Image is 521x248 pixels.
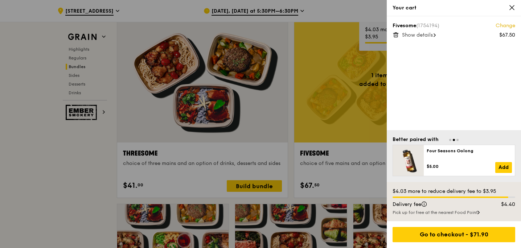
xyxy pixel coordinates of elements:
a: Add [495,162,512,173]
div: $5.00 [427,164,495,169]
span: Go to slide 3 [456,139,459,141]
div: Four Seasons Oolong [427,148,512,154]
div: Pick up for free at the nearest Food Point [393,210,515,215]
div: $4.40 [487,201,520,208]
div: $4.03 more to reduce delivery fee to $3.95 [393,188,515,195]
span: Show details [402,32,433,38]
div: $67.50 [499,32,515,39]
span: (1754194) [416,22,439,29]
div: Delivery fee [388,201,487,208]
div: Go to checkout - $71.90 [393,227,515,242]
span: Go to slide 2 [453,139,455,141]
div: Better paired with [393,136,439,143]
div: Fivesome [393,22,515,29]
a: Change [496,22,515,29]
div: Your cart [393,4,515,12]
span: Go to slide 1 [449,139,451,141]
